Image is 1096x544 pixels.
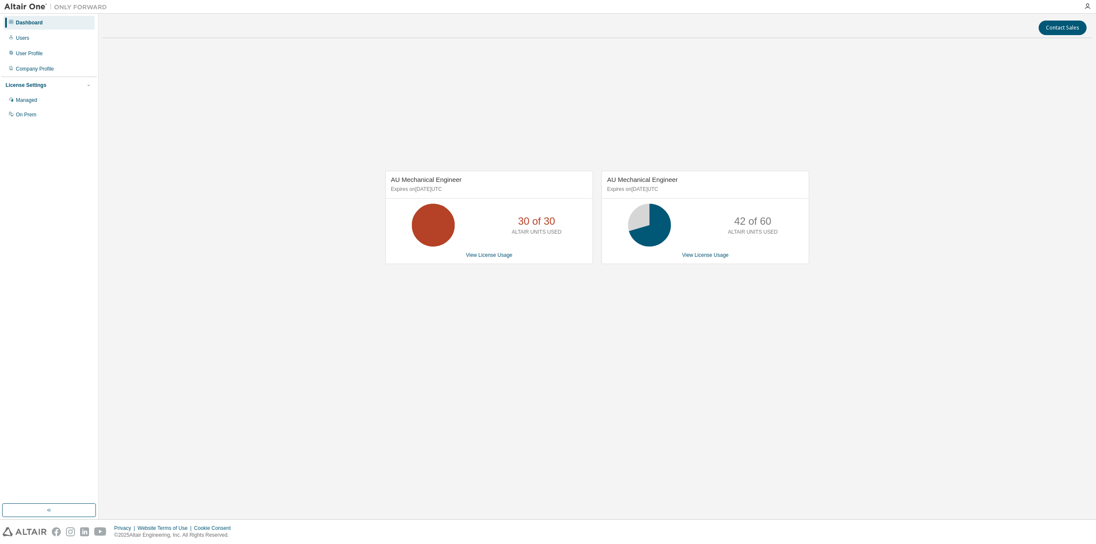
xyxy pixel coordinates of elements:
img: Altair One [4,3,111,11]
div: License Settings [6,82,46,89]
div: Managed [16,97,37,104]
span: AU Mechanical Engineer [391,176,462,183]
img: facebook.svg [52,527,61,536]
img: altair_logo.svg [3,527,47,536]
a: View License Usage [682,252,729,258]
div: Dashboard [16,19,43,26]
div: User Profile [16,50,43,57]
span: AU Mechanical Engineer [607,176,678,183]
p: 42 of 60 [734,214,771,229]
p: ALTAIR UNITS USED [512,229,561,236]
div: Website Terms of Use [137,525,194,532]
img: linkedin.svg [80,527,89,536]
div: On Prem [16,111,36,118]
p: Expires on [DATE] UTC [391,186,585,193]
p: Expires on [DATE] UTC [607,186,801,193]
div: Privacy [114,525,137,532]
div: Company Profile [16,65,54,72]
a: View License Usage [466,252,512,258]
p: 30 of 30 [518,214,555,229]
p: © 2025 Altair Engineering, Inc. All Rights Reserved. [114,532,236,539]
img: instagram.svg [66,527,75,536]
div: Users [16,35,29,42]
p: ALTAIR UNITS USED [728,229,777,236]
img: youtube.svg [94,527,107,536]
div: Cookie Consent [194,525,235,532]
button: Contact Sales [1039,21,1087,35]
